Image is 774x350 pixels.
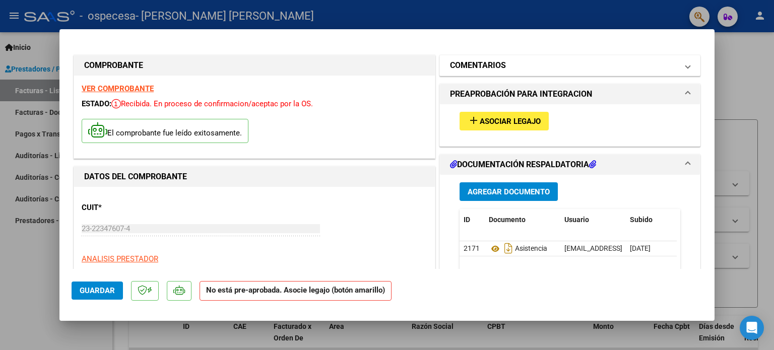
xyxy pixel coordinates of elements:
h1: COMENTARIOS [450,59,506,72]
mat-expansion-panel-header: COMENTARIOS [440,55,700,76]
strong: DATOS DEL COMPROBANTE [84,172,187,181]
span: Asistencia [489,245,547,253]
span: Documento [489,216,526,224]
datatable-header-cell: Usuario [560,209,626,231]
span: Agregar Documento [468,187,550,196]
strong: COMPROBANTE [84,60,143,70]
span: [DATE] [630,244,651,252]
datatable-header-cell: Subido [626,209,676,231]
button: Asociar Legajo [460,112,549,130]
p: CUIT [82,202,185,214]
span: Usuario [564,216,589,224]
i: Descargar documento [502,240,515,256]
span: 2171 [464,244,480,252]
a: VER COMPROBANTE [82,84,154,93]
h1: DOCUMENTACIÓN RESPALDATORIA [450,159,596,171]
datatable-header-cell: ID [460,209,485,231]
span: Recibida. En proceso de confirmacion/aceptac por la OS. [111,99,313,108]
span: ANALISIS PRESTADOR [82,254,158,263]
button: Agregar Documento [460,182,558,201]
span: ESTADO: [82,99,111,108]
datatable-header-cell: Documento [485,209,560,231]
h1: PREAPROBACIÓN PARA INTEGRACION [450,88,592,100]
p: El comprobante fue leído exitosamente. [82,119,248,144]
mat-expansion-panel-header: PREAPROBACIÓN PARA INTEGRACION [440,84,700,104]
datatable-header-cell: Acción [676,209,727,231]
span: ID [464,216,470,224]
span: Asociar Legajo [480,117,541,126]
span: Guardar [80,286,115,295]
button: Guardar [72,282,123,300]
span: Subido [630,216,653,224]
span: [EMAIL_ADDRESS][DOMAIN_NAME] - [PERSON_NAME] [564,244,735,252]
mat-expansion-panel-header: DOCUMENTACIÓN RESPALDATORIA [440,155,700,175]
div: Open Intercom Messenger [740,316,764,340]
div: PREAPROBACIÓN PARA INTEGRACION [440,104,700,146]
mat-icon: add [468,114,480,126]
strong: No está pre-aprobada. Asocie legajo (botón amarillo) [200,281,392,301]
